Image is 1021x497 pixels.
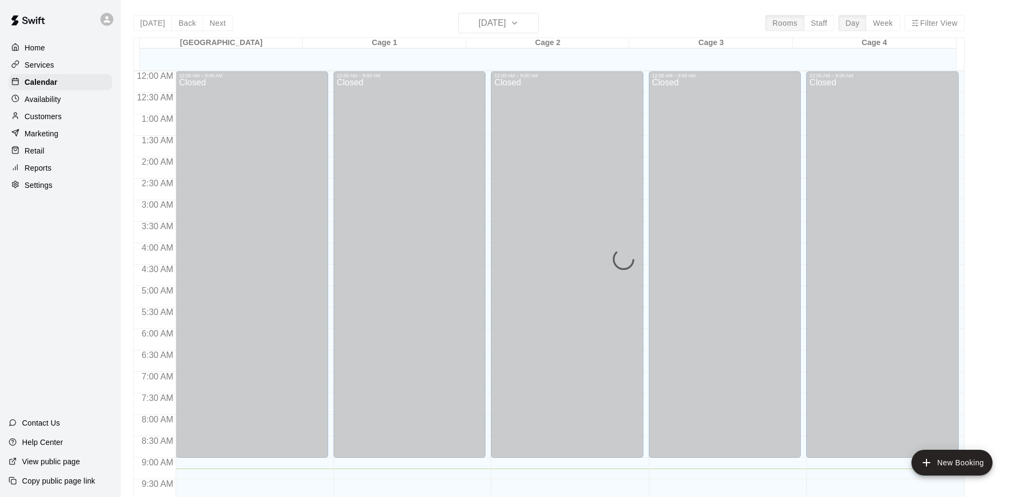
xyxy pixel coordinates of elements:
div: 12:00 AM – 9:00 AM: Closed [334,71,486,458]
span: 4:00 AM [139,243,176,252]
a: Settings [9,177,112,193]
span: 6:00 AM [139,329,176,338]
div: 12:00 AM – 9:00 AM [809,73,955,78]
p: View public page [22,456,80,467]
span: 4:30 AM [139,265,176,274]
a: Retail [9,143,112,159]
div: 12:00 AM – 9:00 AM: Closed [176,71,328,458]
a: Customers [9,108,112,125]
span: 7:30 AM [139,393,176,403]
span: 8:30 AM [139,436,176,445]
a: Calendar [9,74,112,90]
div: 12:00 AM – 9:00 AM [494,73,640,78]
span: 9:00 AM [139,458,176,467]
span: 1:00 AM [139,114,176,123]
span: 9:30 AM [139,479,176,488]
div: Cage 1 [303,38,466,48]
div: Cage 3 [629,38,793,48]
p: Settings [25,180,53,191]
div: Closed [652,78,798,462]
div: 12:00 AM – 9:00 AM: Closed [649,71,801,458]
div: Closed [337,78,482,462]
span: 7:00 AM [139,372,176,381]
span: 5:30 AM [139,308,176,317]
div: Closed [809,78,955,462]
div: Cage 2 [466,38,629,48]
div: 12:00 AM – 9:00 AM [652,73,798,78]
p: Reports [25,163,52,173]
div: 12:00 AM – 9:00 AM [337,73,482,78]
a: Availability [9,91,112,107]
span: 12:00 AM [134,71,176,81]
span: 3:00 AM [139,200,176,209]
button: add [911,450,993,476]
p: Home [25,42,45,53]
a: Home [9,40,112,56]
a: Services [9,57,112,73]
div: Cage 4 [793,38,956,48]
span: 8:00 AM [139,415,176,424]
span: 2:30 AM [139,179,176,188]
a: Marketing [9,126,112,142]
p: Retail [25,145,45,156]
span: 12:30 AM [134,93,176,102]
span: 2:00 AM [139,157,176,166]
span: 6:30 AM [139,350,176,360]
p: Customers [25,111,62,122]
span: 1:30 AM [139,136,176,145]
p: Help Center [22,437,63,448]
div: Closed [494,78,640,462]
p: Contact Us [22,418,60,428]
p: Availability [25,94,61,105]
div: Closed [179,78,324,462]
p: Copy public page link [22,476,95,486]
a: Reports [9,160,112,176]
p: Marketing [25,128,59,139]
span: 3:30 AM [139,222,176,231]
div: [GEOGRAPHIC_DATA] [140,38,303,48]
div: 12:00 AM – 9:00 AM [179,73,324,78]
p: Calendar [25,77,57,87]
div: 12:00 AM – 9:00 AM: Closed [806,71,958,458]
div: 12:00 AM – 9:00 AM: Closed [491,71,643,458]
p: Services [25,60,54,70]
span: 5:00 AM [139,286,176,295]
